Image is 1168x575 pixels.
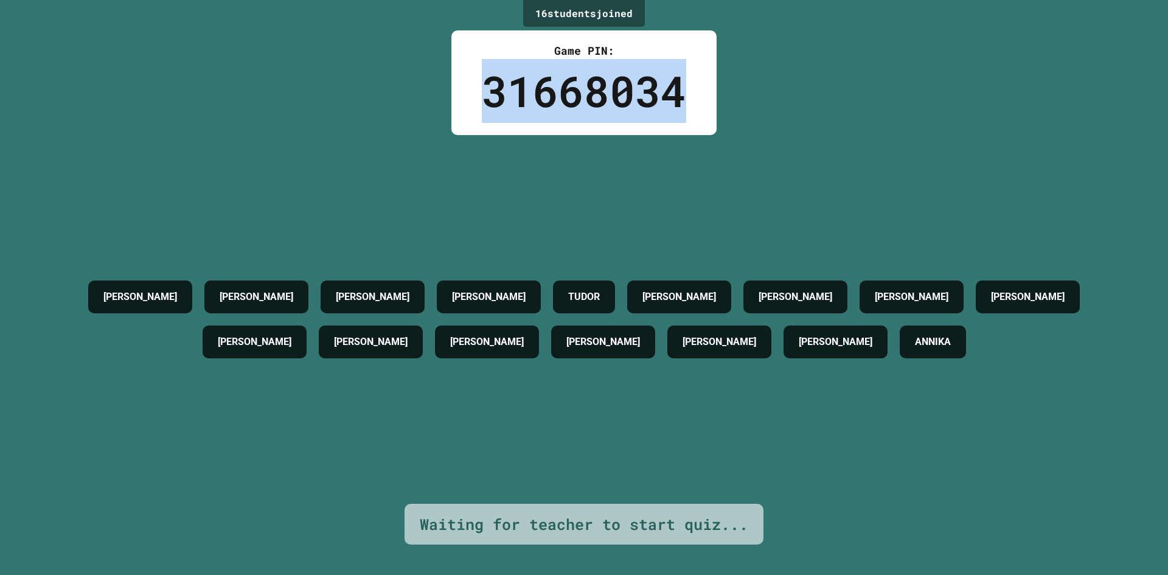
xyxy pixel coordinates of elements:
[759,290,832,304] h4: [PERSON_NAME]
[482,43,686,59] div: Game PIN:
[482,59,686,123] div: 31668034
[683,335,756,349] h4: [PERSON_NAME]
[991,290,1065,304] h4: [PERSON_NAME]
[568,290,600,304] h4: TUDOR
[103,290,177,304] h4: [PERSON_NAME]
[566,335,640,349] h4: [PERSON_NAME]
[220,290,293,304] h4: [PERSON_NAME]
[334,335,408,349] h4: [PERSON_NAME]
[642,290,716,304] h4: [PERSON_NAME]
[875,290,948,304] h4: [PERSON_NAME]
[336,290,409,304] h4: [PERSON_NAME]
[450,335,524,349] h4: [PERSON_NAME]
[799,335,872,349] h4: [PERSON_NAME]
[420,513,748,536] div: Waiting for teacher to start quiz...
[452,290,526,304] h4: [PERSON_NAME]
[915,335,951,349] h4: ANNIKA
[218,335,291,349] h4: [PERSON_NAME]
